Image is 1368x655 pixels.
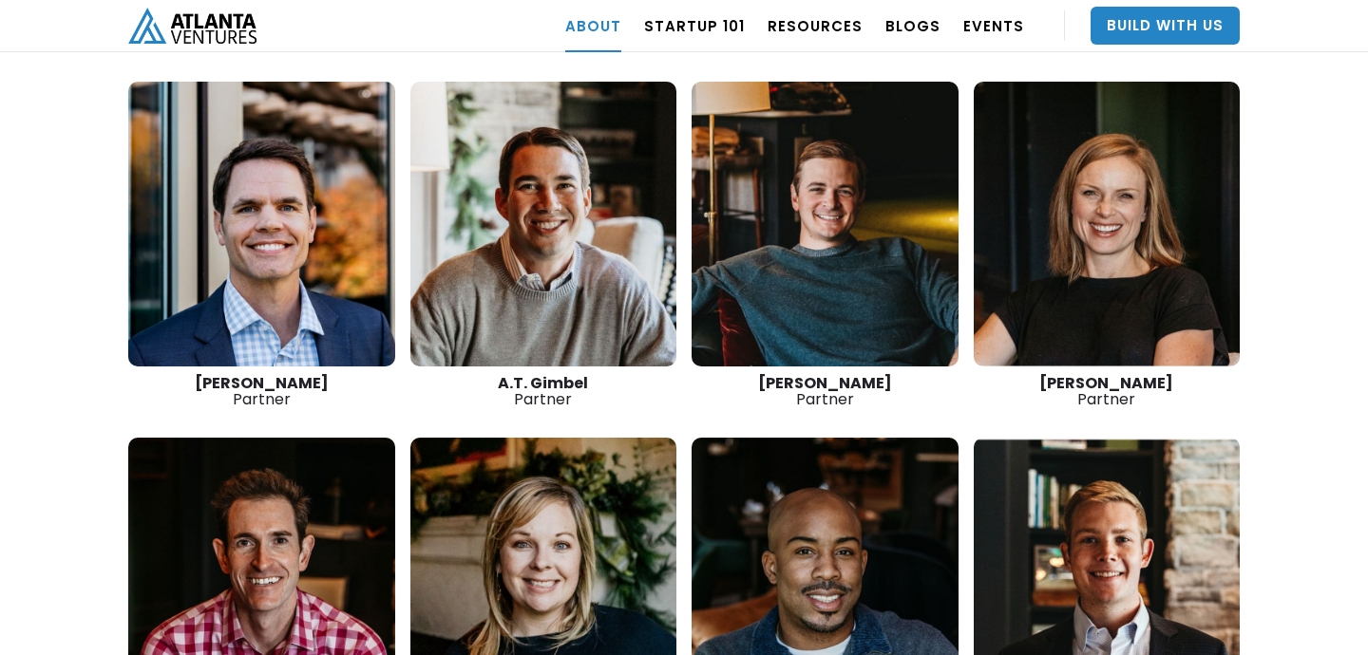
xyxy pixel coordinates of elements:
[498,372,588,394] strong: A.T. Gimbel
[410,375,677,407] div: Partner
[195,372,329,394] strong: [PERSON_NAME]
[974,375,1241,407] div: Partner
[128,375,395,407] div: Partner
[758,372,892,394] strong: [PERSON_NAME]
[692,375,959,407] div: Partner
[1039,372,1173,394] strong: [PERSON_NAME]
[1091,7,1240,45] a: Build With Us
